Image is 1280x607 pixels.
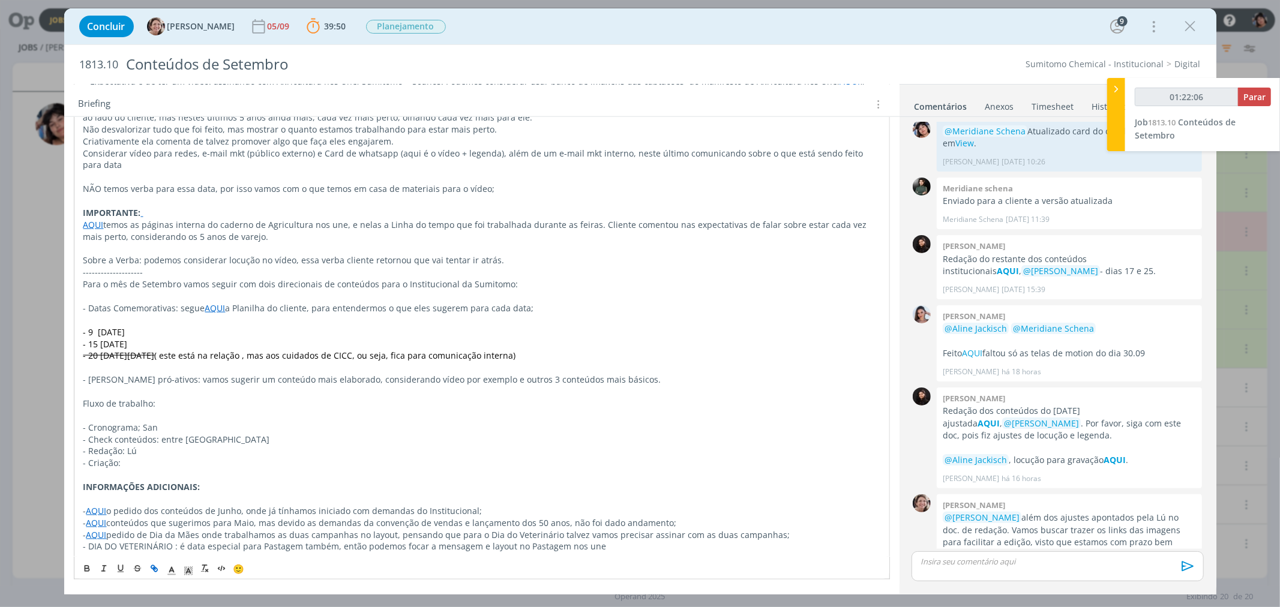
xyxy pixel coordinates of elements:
button: 🙂 [230,561,247,576]
p: -------------------- [83,266,880,278]
img: A [147,17,165,35]
p: - [PERSON_NAME] pró-ativos: vamos sugerir um conteúdo mais elaborado, considerando vídeo por exem... [83,374,880,386]
span: ( este está na relação , mas aos cuidados de CICC, ou seja, fica para comunicação interna) [155,350,516,361]
p: - pedido de Dia da Mães onde trabalhamos as duas campanhas no layout, pensando que para o Dia do ... [83,529,880,541]
a: AQUI [86,529,107,540]
p: [PERSON_NAME] [943,473,999,484]
p: Não desvalorizar tudo que foi feito, mas mostrar o quanto estamos trabalhando para estar mais perto. [83,124,880,136]
img: L [913,235,931,253]
div: dialog [64,8,1216,594]
p: Redação dos conteúdos do [DATE] ajustada , . Por favor, siga com este doc, pois fiz ajustes de lo... [943,405,1196,441]
p: , locução para gravação . [943,454,1196,466]
span: Planejamento [366,20,446,34]
img: M [913,178,931,196]
span: 1813.10 [1148,117,1176,128]
p: Enviado para a cliente a versão atualizada [943,195,1196,207]
span: @Meridiane Schena [945,125,1026,137]
p: Sobre a Verba: podemos considerar locução no vídeo, essa verba cliente retornou que vai tentar ir... [83,254,880,266]
b: [PERSON_NAME] [943,500,1005,510]
p: - Criação: [83,457,880,469]
a: AQUI [86,505,107,516]
p: - DIA DO VETERINÁRIO : é data especial para Pastagem também, então podemos focar a mensagem e lay... [83,540,880,552]
p: - Redação: Lú [83,445,880,457]
span: Considerar vídeo para redes, e-mail mkt (público externo) e Card de whatsapp (aqui é o vídeo + le... [83,148,866,171]
b: [PERSON_NAME] [943,311,1005,321]
img: N [913,305,931,323]
p: temos as páginas interna do caderno de Agricultura nos une, e nelas a Linha do tempo que foi trab... [83,219,880,243]
p: Atualizado card do dia do veterinário em . [943,125,1196,150]
span: Cor de Fundo [180,561,197,576]
span: @Aline Jackisch [945,454,1007,465]
button: A[PERSON_NAME] [147,17,235,35]
span: Parar [1243,91,1266,103]
span: @[PERSON_NAME] [945,512,1020,523]
span: Cor do Texto [163,561,180,576]
div: 05/09 [268,22,292,31]
strong: INFORMAÇÕES ADICIONAIS: [83,481,200,492]
span: 39:50 [325,20,346,32]
span: @[PERSON_NAME] [1004,417,1079,429]
p: Redação do restante dos conteúdos institucionais , - dias 17 e 25. [943,253,1196,278]
p: [PERSON_NAME] [943,157,999,167]
span: Concluir [88,22,125,31]
p: Para o mês de Setembro vamos seguir com dois direcionais de conteúdos para o Institucional da Sum... [83,278,880,290]
a: AQUI [83,219,104,230]
p: Fluxo de trabalho: [83,398,880,410]
a: AQUI [1104,454,1126,465]
b: [PERSON_NAME] [943,393,1005,404]
p: - conteúdos que sugerimos para Maio, mas devido as demandas da convenção de vendas e lançamento d... [83,517,880,529]
button: Parar [1238,88,1271,106]
span: há 16 horas [1002,473,1041,484]
button: Concluir [79,16,134,37]
a: Digital [1175,58,1201,70]
a: Job1813.10Conteúdos de Setembro [1135,116,1236,141]
span: Briefing [79,97,111,112]
span: [DATE] 11:39 [1006,214,1050,225]
p: - Cronograma; San [83,422,880,434]
span: [PERSON_NAME] [167,22,235,31]
p: - Datas Comemorativas: segue a Planilha do cliente, para entendermos o que eles sugerem para cada... [83,302,880,314]
a: Comentários [914,95,968,113]
span: 1813.10 [80,58,119,71]
button: Planejamento [365,19,446,34]
b: [PERSON_NAME] [943,241,1005,251]
strong: IMPORTANTE: [83,207,141,218]
img: E [913,120,931,138]
img: A [913,494,931,512]
img: L [913,387,931,405]
a: AQUI [205,302,226,314]
a: Timesheet [1032,95,1075,113]
a: View [955,137,974,149]
b: Meridiane schena [943,183,1013,194]
s: - 20 [DATE][DATE] [83,350,155,361]
a: AQUI [86,517,107,528]
button: 39:50 [304,17,349,36]
p: Criativamente ela comenta de talvez promover algo que faça eles engajarem. [83,136,880,148]
span: Conteúdos de Setembro [1135,116,1236,141]
span: @Aline Jackisch [945,323,1007,334]
p: - o pedido dos conteúdos de Junho, onde já tínhamos iniciado com demandas do Institucional; [83,505,880,517]
span: @Meridiane Schena [1013,323,1094,334]
p: Feito faltou só as telas de motion do dia 30.09 [943,347,1196,359]
div: Conteúdos de Setembro [121,50,729,79]
p: [PERSON_NAME] [943,284,999,295]
span: @[PERSON_NAME] [1023,265,1098,277]
span: [DATE] 15:39 [1002,284,1045,295]
p: - Check conteúdos: entre [GEOGRAPHIC_DATA] [83,434,880,446]
span: [DATE] 10:26 [1002,157,1045,167]
button: 9 [1108,17,1127,36]
a: Sumitomo Chemical - Institucional [1026,58,1164,70]
a: Histórico [1092,95,1128,113]
p: Meridiane Schena [943,214,1003,225]
a: AQUI [962,347,982,359]
p: NÃO temos verba para essa data, por isso vamos com o que temos em casa de materiais para o vídeo; [83,183,880,195]
span: há 18 horas [1002,366,1041,377]
span: - 9 [DATE] [83,326,125,338]
strong: AQUI [978,417,1000,429]
div: Anexos [985,101,1014,113]
span: 🙂 [233,563,245,575]
p: [PERSON_NAME] [943,366,999,377]
a: AQUI [997,265,1019,277]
